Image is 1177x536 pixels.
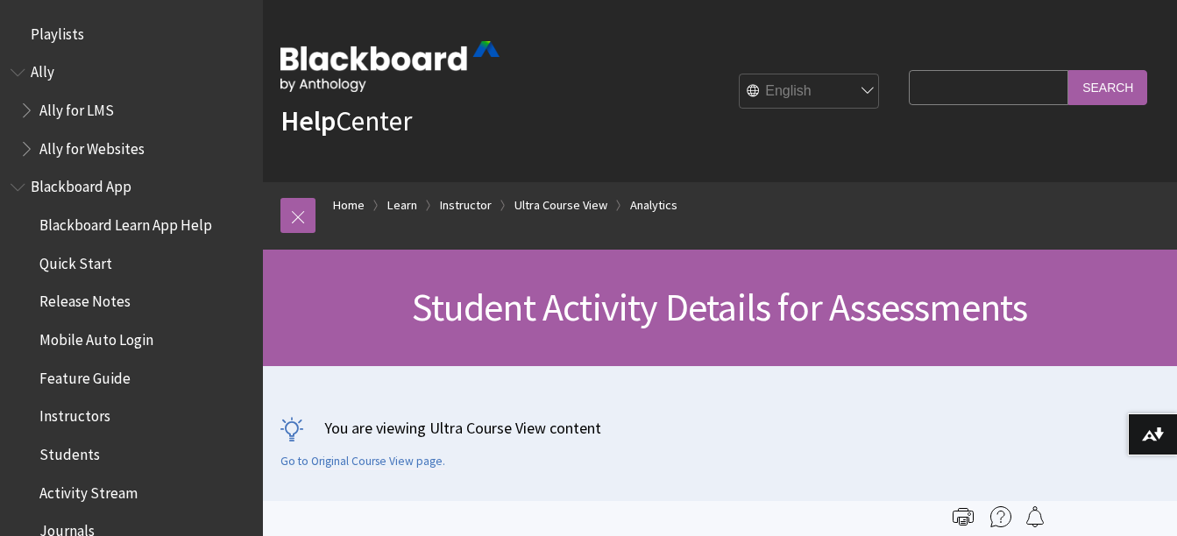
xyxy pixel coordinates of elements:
span: Feature Guide [39,363,131,387]
img: Blackboard by Anthology [280,41,500,92]
span: Blackboard Learn App Help [39,210,212,234]
img: Follow this page [1025,506,1046,527]
span: Ally [31,58,54,81]
span: Playlists [31,19,84,43]
span: Ally for Websites [39,134,145,158]
a: Learn [387,194,417,216]
a: Home [333,194,365,216]
span: Quick Start [39,249,112,272]
img: Print [953,506,974,527]
strong: Help [280,103,336,138]
input: Search [1068,70,1147,104]
a: Ultra Course View [514,194,607,216]
img: More help [990,506,1011,527]
span: Instructors [39,402,110,426]
a: HelpCenter [280,103,412,138]
span: Mobile Auto Login [39,325,153,349]
span: Student Activity Details for Assessments [412,283,1027,331]
nav: Book outline for Playlists [11,19,252,49]
a: Analytics [630,194,677,216]
span: Ally for LMS [39,95,114,119]
span: Blackboard App [31,173,131,196]
p: You are viewing Ultra Course View content [280,417,1159,439]
span: Activity Stream [39,478,138,502]
span: Students [39,440,100,463]
a: Go to Original Course View page. [280,454,445,469]
select: Site Language Selector [740,74,880,109]
nav: Book outline for Anthology Ally Help [11,58,252,164]
a: Instructor [440,194,492,216]
span: Release Notes [39,287,131,311]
